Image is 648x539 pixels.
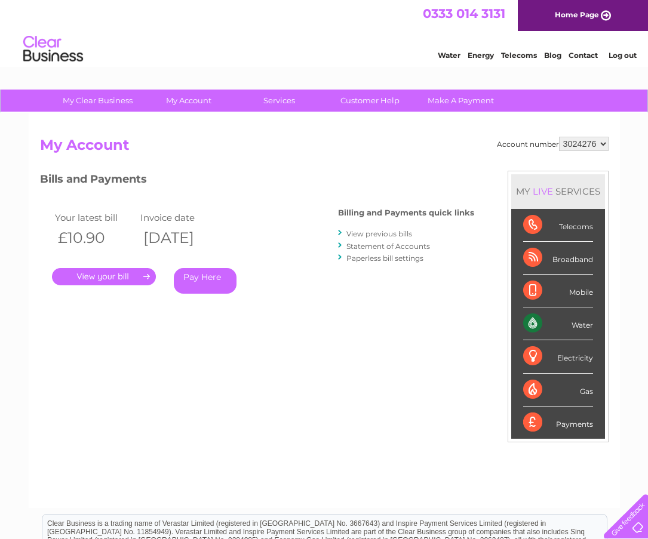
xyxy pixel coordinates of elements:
a: . [52,268,156,285]
a: My Clear Business [48,90,147,112]
div: Clear Business is a trading name of Verastar Limited (registered in [GEOGRAPHIC_DATA] No. 3667643... [42,7,607,58]
a: Paperless bill settings [346,254,423,263]
a: Make A Payment [411,90,510,112]
div: Telecoms [523,209,593,242]
div: Water [523,307,593,340]
a: Blog [544,51,561,60]
td: Your latest bill [52,210,138,226]
a: 0333 014 3131 [423,6,505,21]
div: Broadband [523,242,593,275]
div: Mobile [523,275,593,307]
a: Telecoms [501,51,537,60]
a: Customer Help [321,90,419,112]
a: View previous bills [346,229,412,238]
div: LIVE [530,186,555,197]
th: £10.90 [52,226,138,250]
div: Account number [497,137,609,151]
a: Pay Here [174,268,237,294]
a: Statement of Accounts [346,242,430,251]
div: Gas [523,374,593,406]
div: Electricity [523,340,593,373]
td: Invoice date [137,210,223,226]
a: Contact [569,51,598,60]
h2: My Account [40,137,609,159]
th: [DATE] [137,226,223,250]
a: Services [230,90,328,112]
div: Payments [523,406,593,439]
h4: Billing and Payments quick links [338,208,474,217]
div: MY SERVICES [511,174,605,208]
a: Log out [609,51,637,60]
a: Energy [468,51,494,60]
img: logo.png [23,31,84,67]
a: Water [438,51,460,60]
a: My Account [139,90,238,112]
h3: Bills and Payments [40,171,474,192]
